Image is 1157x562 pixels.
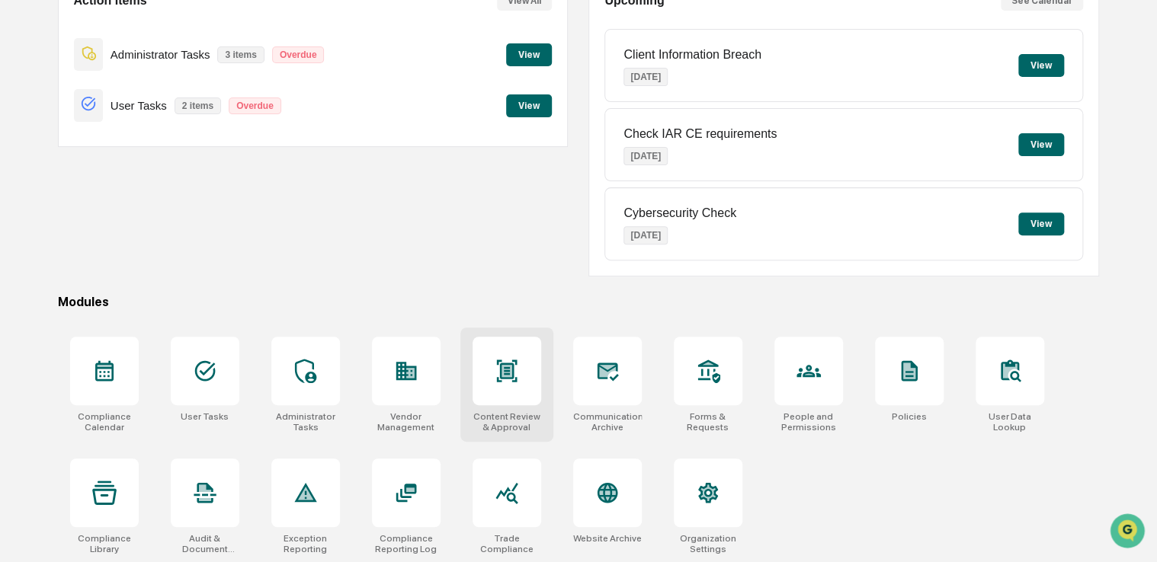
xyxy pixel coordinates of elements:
[70,533,139,554] div: Compliance Library
[58,295,1099,309] div: Modules
[111,48,210,61] p: Administrator Tasks
[623,147,668,165] p: [DATE]
[126,270,189,285] span: Attestations
[69,116,250,131] div: Start new chat
[175,97,221,114] p: 2 items
[892,411,927,422] div: Policies
[1018,212,1064,235] button: View
[104,263,195,291] a: 🗄️Attestations
[271,533,340,554] div: Exception Reporting
[271,411,340,433] div: Administrator Tasks
[107,335,184,347] a: Powered byPylon
[15,271,27,283] div: 🖐️
[181,411,229,422] div: User Tasks
[15,300,27,312] div: 🔎
[372,533,441,554] div: Compliance Reporting Log
[774,411,843,433] div: People and Permissions
[69,131,210,143] div: We're available if you need us!
[30,270,98,285] span: Preclearance
[623,127,777,141] p: Check IAR CE requirements
[506,94,552,117] button: View
[623,206,736,220] p: Cybersecurity Check
[623,68,668,86] p: [DATE]
[9,292,102,320] a: 🔎Data Lookup
[473,411,541,433] div: Content Review & Approval
[674,533,742,554] div: Organization Settings
[272,46,325,63] p: Overdue
[111,99,167,112] p: User Tasks
[32,116,59,143] img: 8933085812038_c878075ebb4cc5468115_72.jpg
[127,206,132,219] span: •
[623,226,668,244] p: [DATE]
[111,271,123,283] div: 🗄️
[30,299,96,314] span: Data Lookup
[15,31,277,56] p: How can we help?
[152,336,184,347] span: Pylon
[473,533,541,554] div: Trade Compliance
[506,46,552,61] a: View
[506,97,552,112] a: View
[236,165,277,184] button: See all
[674,411,742,433] div: Forms & Requests
[259,120,277,139] button: Start new chat
[1018,133,1064,156] button: View
[623,48,761,62] p: Client Information Breach
[506,43,552,66] button: View
[229,97,281,114] p: Overdue
[372,411,441,433] div: Vendor Management
[47,206,123,219] span: [PERSON_NAME]
[976,411,1044,433] div: User Data Lookup
[1018,54,1064,77] button: View
[171,533,239,554] div: Audit & Document Logs
[15,192,40,216] img: Sigrid Alegria
[573,533,642,544] div: Website Archive
[15,168,102,180] div: Past conversations
[1108,512,1149,553] iframe: Open customer support
[217,46,264,63] p: 3 items
[15,116,43,143] img: 1746055101610-c473b297-6a78-478c-a979-82029cc54cd1
[573,411,642,433] div: Communications Archive
[9,263,104,291] a: 🖐️Preclearance
[70,411,139,433] div: Compliance Calendar
[135,206,166,219] span: [DATE]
